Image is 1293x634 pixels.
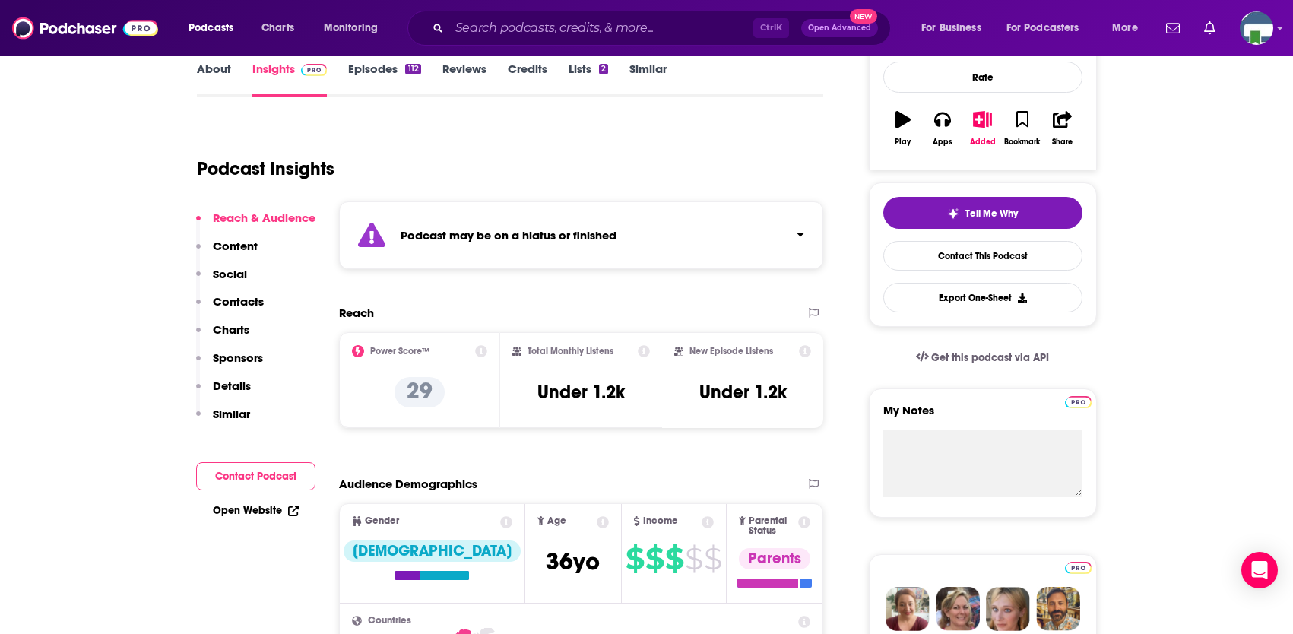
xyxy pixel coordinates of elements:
button: Apps [923,101,962,156]
strong: Podcast may be on a hiatus or finished [401,228,616,243]
div: 2 [599,64,608,74]
span: 36 yo [546,547,600,576]
img: Podchaser - Follow, Share and Rate Podcasts [12,14,158,43]
p: Sponsors [213,350,263,365]
input: Search podcasts, credits, & more... [449,16,753,40]
div: Open Intercom Messenger [1241,552,1278,588]
button: Content [196,239,258,267]
a: Lists2 [569,62,608,97]
button: open menu [178,16,253,40]
p: Details [213,379,251,393]
a: About [197,62,231,97]
span: $ [645,547,664,571]
div: [DEMOGRAPHIC_DATA] [344,540,521,562]
h2: New Episode Listens [689,346,773,357]
div: Apps [933,138,952,147]
h2: Audience Demographics [339,477,477,491]
span: $ [704,547,721,571]
p: Social [213,267,247,281]
button: Reach & Audience [196,211,315,239]
div: Bookmark [1004,138,1040,147]
span: $ [665,547,683,571]
img: Podchaser Pro [1065,396,1092,408]
span: Open Advanced [808,24,871,32]
button: Social [196,267,247,295]
span: Podcasts [189,17,233,39]
span: Countries [368,616,411,626]
img: tell me why sparkle [947,208,959,220]
button: Share [1042,101,1082,156]
button: open menu [911,16,1000,40]
span: Ctrl K [753,18,789,38]
h2: Reach [339,306,374,320]
span: Income [643,516,678,526]
button: open menu [997,16,1101,40]
img: Podchaser Pro [301,64,328,76]
span: Logged in as KCMedia [1240,11,1273,45]
div: Play [895,138,911,147]
p: Charts [213,322,249,337]
span: Charts [261,17,294,39]
img: User Profile [1240,11,1273,45]
span: $ [626,547,644,571]
section: Click to expand status details [339,201,824,269]
p: Reach & Audience [213,211,315,225]
button: open menu [313,16,398,40]
p: Content [213,239,258,253]
h2: Total Monthly Listens [528,346,613,357]
a: Episodes112 [348,62,420,97]
a: Get this podcast via API [904,339,1062,376]
button: Details [196,379,251,407]
a: Contact This Podcast [883,241,1082,271]
span: Gender [365,516,399,526]
span: Tell Me Why [965,208,1018,220]
a: Pro website [1065,560,1092,574]
button: Contacts [196,294,264,322]
div: Rate [883,62,1082,93]
button: Sponsors [196,350,263,379]
img: Jules Profile [986,587,1030,631]
span: Get this podcast via API [931,351,1049,364]
img: Barbara Profile [936,587,980,631]
button: Added [962,101,1002,156]
span: New [850,9,877,24]
a: Pro website [1065,394,1092,408]
h3: Under 1.2k [537,381,625,404]
span: $ [685,547,702,571]
div: 112 [405,64,420,74]
span: For Business [921,17,981,39]
div: Parents [739,548,810,569]
button: Show profile menu [1240,11,1273,45]
p: 29 [395,377,445,407]
span: For Podcasters [1006,17,1079,39]
a: Similar [629,62,667,97]
h3: Under 1.2k [699,381,787,404]
button: open menu [1101,16,1157,40]
span: Monitoring [324,17,378,39]
button: Open AdvancedNew [801,19,878,37]
label: My Notes [883,403,1082,430]
button: Contact Podcast [196,462,315,490]
button: Charts [196,322,249,350]
span: Age [547,516,566,526]
button: Play [883,101,923,156]
button: Export One-Sheet [883,283,1082,312]
div: Added [970,138,996,147]
a: InsightsPodchaser Pro [252,62,328,97]
a: Charts [252,16,303,40]
button: Bookmark [1003,101,1042,156]
img: Jon Profile [1036,587,1080,631]
a: Reviews [442,62,486,97]
button: Similar [196,407,250,435]
a: Show notifications dropdown [1160,15,1186,41]
a: Credits [508,62,547,97]
p: Similar [213,407,250,421]
div: Search podcasts, credits, & more... [422,11,905,46]
span: Parental Status [749,516,796,536]
a: Show notifications dropdown [1198,15,1222,41]
div: Share [1052,138,1073,147]
button: tell me why sparkleTell Me Why [883,197,1082,229]
h1: Podcast Insights [197,157,334,180]
h2: Power Score™ [370,346,429,357]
